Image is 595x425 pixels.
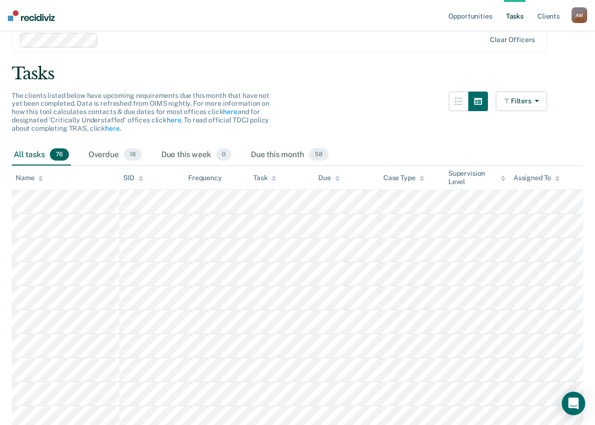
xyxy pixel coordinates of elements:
div: SID [123,174,143,182]
div: A W [572,7,587,23]
span: 18 [124,148,142,161]
img: Recidiviz [8,10,55,21]
div: Due [318,174,340,182]
a: here [167,116,181,124]
span: 76 [50,148,69,161]
span: 0 [216,148,231,161]
div: Clear officers [490,36,535,44]
a: here [223,108,237,116]
button: Filters [496,92,548,111]
div: Due this month58 [249,144,331,166]
div: Open Intercom Messenger [562,392,585,415]
div: Tasks [12,64,583,84]
div: Assigned To [513,174,560,182]
div: Task [253,174,276,182]
div: Overdue18 [87,144,144,166]
span: The clients listed below have upcoming requirements due this month that have not yet been complet... [12,92,269,132]
div: Frequency [188,174,222,182]
a: here [105,124,119,132]
span: 58 [309,148,329,161]
div: Supervision Level [448,169,506,186]
button: AW [572,7,587,23]
div: Due this week0 [159,144,233,166]
div: Name [16,174,43,182]
div: All tasks76 [12,144,71,166]
div: Case Type [383,174,424,182]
